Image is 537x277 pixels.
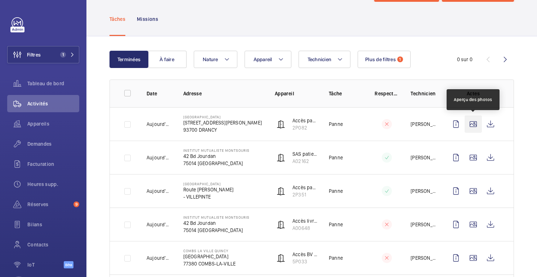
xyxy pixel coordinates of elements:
[292,185,363,190] font: Accès parvis en face BV via SPP
[7,46,79,63] button: Filtres1
[375,91,416,96] font: Respecter le délai
[183,160,243,166] font: 75014 [GEOGRAPHIC_DATA]
[183,120,262,126] font: [STREET_ADDRESS][PERSON_NAME]
[147,255,173,261] font: Aujourd'hui
[292,259,307,264] font: 5P033
[183,115,221,119] font: [GEOGRAPHIC_DATA]
[183,127,217,133] font: 93700 DRANCY
[292,125,307,131] font: 2P082
[329,155,343,160] font: Panne
[27,52,41,58] font: Filtres
[245,51,291,68] button: Appareil
[62,52,64,57] font: 1
[147,91,157,96] font: Date
[358,51,411,68] button: Plus de filtres1
[292,151,461,157] font: SAS patients Innova réveil - RECORD ESTA-R 20 - Coulissante vitrée 2 portes
[147,121,173,127] font: Aujourd'hui
[27,161,54,167] font: Facturation
[203,56,218,62] font: Nature
[411,222,447,227] font: [PERSON_NAME]
[411,91,436,96] font: Technicien
[183,91,202,96] font: Adresse
[27,242,49,248] font: Contacts
[183,182,221,186] font: [GEOGRAPHIC_DATA]
[147,222,173,227] font: Aujourd'hui
[277,120,285,128] img: automatic_door.svg
[299,51,351,68] button: Technicien
[183,227,243,233] font: 75014 [GEOGRAPHIC_DATA]
[137,16,158,22] font: Missions
[75,202,78,207] font: 9
[117,56,140,62] font: Terminées
[329,222,343,227] font: Panne
[308,56,332,62] font: Technicien
[183,261,236,267] font: 77380 COMBS-LA-VILLE
[292,192,306,197] font: 2P351
[27,121,49,127] font: Appareils
[183,148,250,153] font: Institut Mutualiste Montsouris
[27,262,35,268] font: IoT
[147,155,173,160] font: Aujourd'hui
[109,16,125,22] font: Tâches
[399,57,401,62] font: 1
[292,158,309,164] font: A02162
[148,51,187,68] button: À faire
[454,97,492,102] font: Aperçu des photos
[277,153,285,162] img: automatic_door.svg
[27,222,42,227] font: Bilans
[329,91,342,96] font: Tâche
[147,188,173,194] font: Aujourd'hui
[329,121,343,127] font: Panne
[183,249,228,253] font: COMBS LA VILLE QUINCY
[365,56,396,62] font: Plus de filtres
[411,255,447,261] font: [PERSON_NAME]
[292,225,310,231] font: A00648
[329,255,343,261] font: Panne
[183,194,211,200] font: - VILLEPINTE
[27,141,52,147] font: Demandes
[277,220,285,229] img: automatic_door.svg
[277,254,285,262] img: automatic_door.svg
[183,153,216,159] font: 42 Bd Jourdan
[183,215,250,219] font: Institut Mutualiste Montsouris
[183,187,233,192] font: Route [PERSON_NAME]
[411,121,447,127] font: [PERSON_NAME]
[292,251,354,257] font: Accès BV via parvis<>quais
[292,118,355,123] font: Accès parvis via SPP Hall BV
[65,263,72,267] font: Bêta
[254,56,272,62] font: Appareil
[292,218,495,224] font: Accès livraison RDJ magasin - Besam EMD motorisé UNISLIDE - Coulissante vitrée 2 portes
[109,51,148,68] button: Terminées
[457,56,473,62] font: 0 sur 0
[183,220,216,226] font: 42 Bd Jourdan
[183,254,228,259] font: [GEOGRAPHIC_DATA]
[27,201,49,207] font: Réserves
[277,187,285,195] img: automatic_door.svg
[411,155,447,160] font: [PERSON_NAME]
[194,51,237,68] button: Nature
[275,91,294,96] font: Appareil
[27,81,64,86] font: Tableau de bord
[329,188,343,194] font: Panne
[160,56,174,62] font: À faire
[27,181,58,187] font: Heures supp.
[411,188,447,194] font: [PERSON_NAME]
[27,101,48,106] font: Activités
